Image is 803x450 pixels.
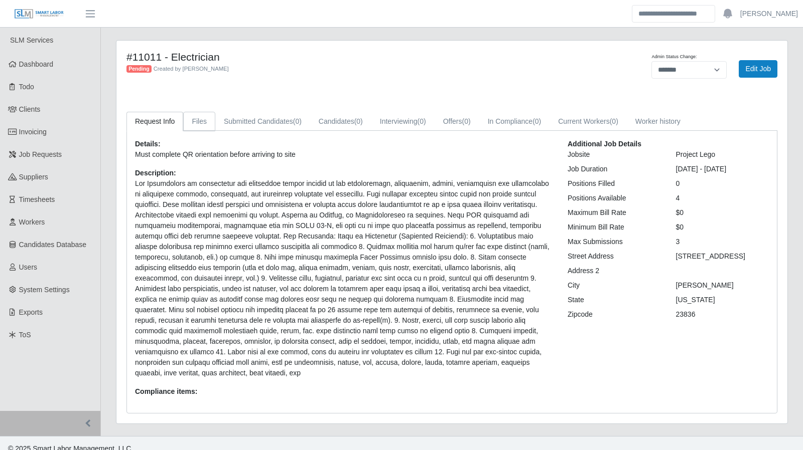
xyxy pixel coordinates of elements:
span: Clients [19,105,41,113]
a: Files [183,112,215,131]
div: Project Lego [668,149,777,160]
div: 4 [668,193,777,203]
div: Minimum Bill Rate [560,222,668,233]
b: Additional Job Details [568,140,641,148]
div: Zipcode [560,309,668,320]
h4: #11011 - Electrician [126,51,500,63]
a: In Compliance [479,112,550,131]
div: [PERSON_NAME] [668,280,777,291]
div: [STREET_ADDRESS] [668,251,777,262]
span: Workers [19,218,45,226]
span: (0) [462,117,471,125]
span: Timesheets [19,195,55,203]
span: (0) [532,117,541,125]
div: 0 [668,178,777,189]
span: Dashboard [19,60,54,68]
div: Positions Filled [560,178,668,189]
span: Pending [126,65,152,73]
a: Worker history [627,112,689,131]
span: SLM Services [10,36,53,44]
a: Submitted Candidates [215,112,310,131]
b: Details: [135,140,161,148]
div: City [560,280,668,291]
a: Current Workers [550,112,627,131]
div: State [560,295,668,305]
a: Interviewing [371,112,435,131]
div: Max Submissions [560,237,668,247]
span: (0) [354,117,363,125]
span: Users [19,263,38,271]
span: Exports [19,308,43,316]
div: $0 [668,222,777,233]
img: SLM Logo [14,9,64,20]
div: Street Address [560,251,668,262]
span: (0) [610,117,618,125]
p: Must complete QR orientation before arriving to site [135,149,553,160]
div: Jobsite [560,149,668,160]
a: Request Info [126,112,183,131]
p: Lor Ipsumdolors am consectetur adi elitseddoe tempor incidid ut lab etdoloremagn, aliquaenim, adm... [135,178,553,378]
span: ToS [19,331,31,339]
b: Compliance items: [135,387,197,395]
span: (0) [293,117,302,125]
div: Maximum Bill Rate [560,207,668,218]
span: Candidates Database [19,241,87,249]
div: 3 [668,237,777,247]
a: Edit Job [739,60,777,78]
div: Address 2 [560,266,668,276]
div: $0 [668,207,777,218]
a: [PERSON_NAME] [740,9,798,19]
b: Description: [135,169,176,177]
span: Created by [PERSON_NAME] [154,66,229,72]
span: System Settings [19,286,70,294]
div: Job Duration [560,164,668,174]
label: Admin Status Change: [651,54,697,61]
span: (0) [418,117,426,125]
span: Todo [19,83,34,91]
span: Invoicing [19,128,47,136]
div: [US_STATE] [668,295,777,305]
input: Search [632,5,715,23]
span: Job Requests [19,150,62,158]
a: Offers [435,112,479,131]
div: Positions Available [560,193,668,203]
a: Candidates [310,112,371,131]
div: [DATE] - [DATE] [668,164,777,174]
span: Suppliers [19,173,48,181]
div: 23836 [668,309,777,320]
